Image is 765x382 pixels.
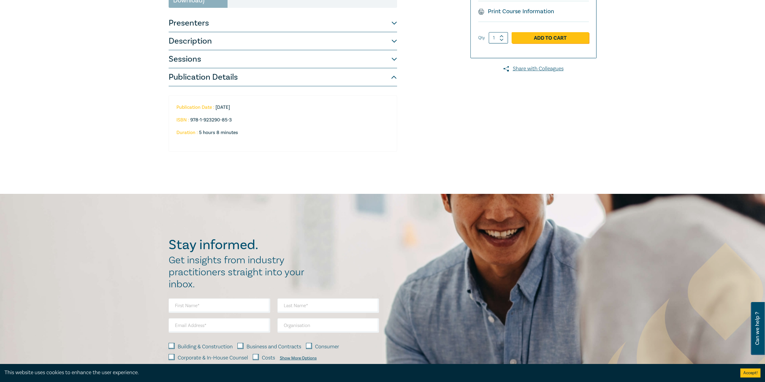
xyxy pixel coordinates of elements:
[169,68,397,86] button: Publication Details
[169,237,311,253] h2: Stay informed.
[169,32,397,50] button: Description
[176,104,214,110] strong: Publication Date :
[754,306,760,351] span: Can we help ?
[277,298,379,313] input: Last Name*
[5,369,731,377] div: This website uses cookies to enhance the user experience.
[246,343,301,351] label: Business and Contracts
[176,105,382,110] li: [DATE]
[178,343,233,351] label: Building & Construction
[176,117,189,123] strong: ISBN :
[512,32,589,44] a: Add to Cart
[176,130,198,136] strong: Duration :
[280,356,317,361] div: Show More Options
[169,318,270,333] input: Email Address*
[478,8,554,15] a: Print Course Information
[740,368,760,377] button: Accept cookies
[169,14,397,32] button: Presenters
[169,254,311,290] h2: Get insights from industry practitioners straight into your inbox.
[262,354,275,362] label: Costs
[277,318,379,333] input: Organisation
[176,130,387,135] li: 5 hours 8 minutes
[178,354,248,362] label: Corporate & In-House Counsel
[176,117,382,123] li: 978-1-923290-85-3
[470,65,597,73] a: Share with Colleagues
[478,35,485,41] label: Qty
[169,298,270,313] input: First Name*
[169,50,397,68] button: Sessions
[489,32,508,44] input: 1
[315,343,339,351] label: Consumer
